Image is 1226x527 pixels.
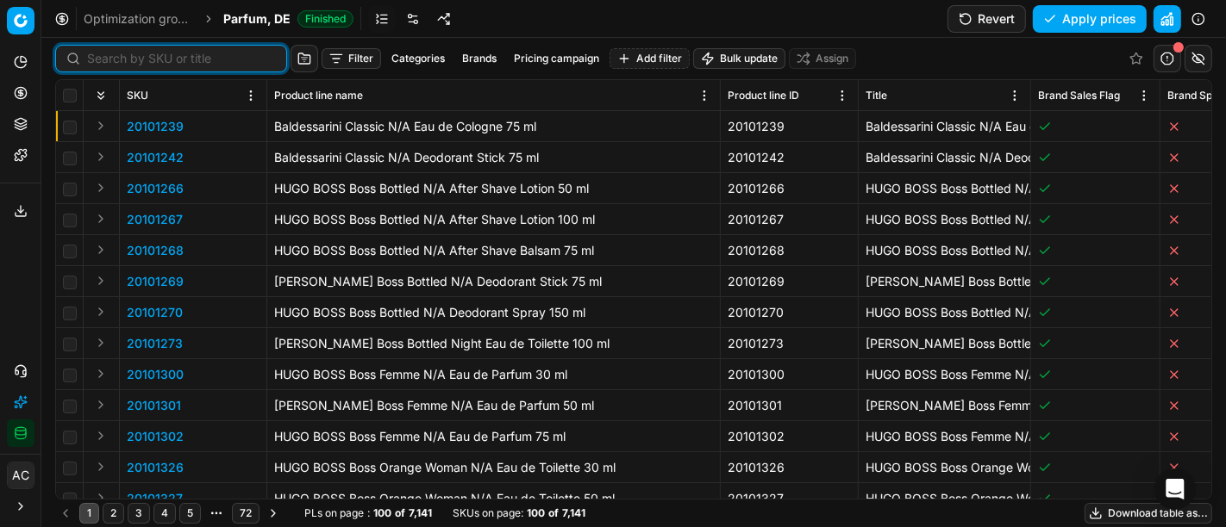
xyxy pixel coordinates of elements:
[127,118,184,135] p: 20101239
[385,48,452,69] button: Categories
[91,301,111,322] button: Expand
[453,506,523,520] span: SKUs on page :
[55,503,76,524] button: Go to previous page
[1085,503,1212,524] button: Download table as...
[91,239,111,260] button: Expand
[527,506,545,520] strong: 100
[693,48,785,69] button: Bulk update
[127,180,184,197] button: 20101266
[866,490,1023,507] p: HUGO BOSS Boss Orange Woman N/A Eau de Toilette 50 ml
[103,503,124,524] button: 2
[728,118,851,135] div: 20101239
[127,459,184,476] button: 20101326
[866,335,1023,352] p: [PERSON_NAME] Boss Bottled Night Eau de Toilette 100 ml
[91,363,111,384] button: Expand
[127,397,181,414] button: 20101301
[91,394,111,415] button: Expand
[562,506,585,520] strong: 7,141
[866,149,1023,166] p: Baldessarini Classic N/A Deodorant Stick 75 ml
[866,242,1023,259] p: HUGO BOSS Boss Bottled N/A After Shave Balsam 75 ml
[322,48,381,69] button: Filter
[232,503,260,524] button: 72
[373,506,391,520] strong: 100
[223,10,353,28] span: Parfum, DEFinished
[127,149,184,166] button: 20101242
[91,270,111,291] button: Expand
[866,397,1023,414] p: [PERSON_NAME] Boss Femme N/A Eau de Parfum 50 ml
[507,48,606,69] button: Pricing campaign
[274,89,363,102] span: Product line name
[728,242,851,259] div: 20101268
[789,48,856,69] button: Assign
[91,115,111,136] button: Expand
[91,85,111,106] button: Expand all
[728,366,851,383] div: 20101300
[7,462,34,489] button: AC
[728,304,851,321] div: 20101270
[274,335,713,352] div: [PERSON_NAME] Boss Bottled Night Eau de Toilette 100 ml
[128,503,150,524] button: 3
[153,503,176,524] button: 4
[127,366,184,383] button: 20101300
[274,180,713,197] div: HUGO BOSS Boss Bottled N/A After Shave Lotion 50 ml
[91,456,111,477] button: Expand
[866,89,887,102] span: Title
[127,304,183,321] button: 20101270
[91,332,111,353] button: Expand
[87,50,276,67] input: Search by SKU or title
[728,211,851,228] div: 20101267
[304,506,432,520] div: :
[127,89,148,102] span: SKU
[55,501,284,525] nav: pagination
[127,273,184,290] button: 20101269
[1154,468,1196,510] div: Open Intercom Messenger
[127,211,183,228] p: 20101267
[274,366,713,383] div: HUGO BOSS Boss Femme N/A Eau de Parfum 30 ml
[274,211,713,228] div: HUGO BOSS Boss Bottled N/A After Shave Lotion 100 ml
[409,506,432,520] strong: 7,141
[728,335,851,352] div: 20101273
[610,48,690,69] button: Add filter
[548,506,559,520] strong: of
[263,503,284,524] button: Go to next page
[274,273,713,290] div: [PERSON_NAME] Boss Bottled N/A Deodorant Stick 75 ml
[728,428,851,445] div: 20101302
[728,149,851,166] div: 20101242
[948,5,1026,33] button: Revert
[8,462,34,488] span: AC
[728,459,851,476] div: 20101326
[91,146,111,167] button: Expand
[728,89,799,102] span: Product line ID
[91,177,111,198] button: Expand
[274,149,713,166] div: Baldessarini Classic N/A Deodorant Stick 75 ml
[1038,89,1120,102] span: Brand Sales Flag
[84,10,353,28] nav: breadcrumb
[274,118,713,135] div: Baldessarini Classic N/A Eau de Cologne 75 ml
[79,503,99,524] button: 1
[728,397,851,414] div: 20101301
[395,506,405,520] strong: of
[728,180,851,197] div: 20101266
[127,335,183,352] button: 20101273
[866,459,1023,476] p: HUGO BOSS Boss Orange Woman N/A Eau de Toilette 30 ml
[91,208,111,229] button: Expand
[223,10,291,28] span: Parfum, DE
[866,211,1023,228] p: HUGO BOSS Boss Bottled N/A After Shave Lotion 100 ml
[866,428,1023,445] p: HUGO BOSS Boss Femme N/A Eau de Parfum 75 ml
[274,428,713,445] div: HUGO BOSS Boss Femme N/A Eau de Parfum 75 ml
[866,180,1023,197] p: HUGO BOSS Boss Bottled N/A After Shave Lotion 50 ml
[1033,5,1147,33] button: Apply prices
[127,428,184,445] button: 20101302
[127,490,183,507] button: 20101327
[866,273,1023,290] p: [PERSON_NAME] Boss Bottled N/A Deodorant Stick 75 ml
[91,425,111,446] button: Expand
[127,242,184,259] p: 20101268
[866,366,1023,383] p: HUGO BOSS Boss Femme N/A Eau de Parfum 30 ml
